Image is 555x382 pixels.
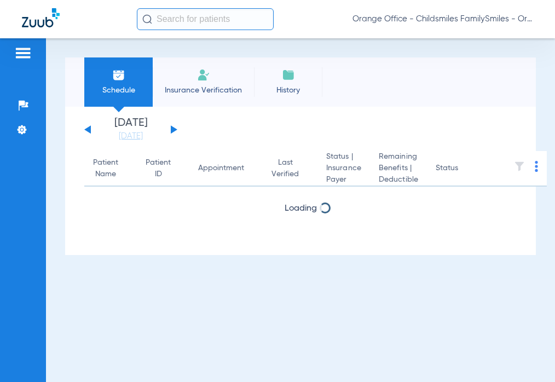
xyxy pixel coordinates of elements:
div: Last Verified [271,157,299,180]
input: Search for patients [137,8,274,30]
div: Appointment [198,163,254,174]
div: Patient ID [146,157,171,180]
div: Patient Name [93,157,128,180]
div: Patient Name [93,157,118,180]
span: Loading [285,204,317,213]
span: Insurance Payer [326,163,361,186]
th: Status | [317,151,370,187]
span: Deductible [379,174,418,186]
span: Orange Office - Childsmiles FamilySmiles - Orange St Dental Associates LLC - Orange General DBA A... [352,14,533,25]
div: Last Verified [271,157,309,180]
span: Insurance Verification [161,85,246,96]
div: Patient ID [146,157,181,180]
img: Schedule [112,68,125,82]
li: [DATE] [98,118,164,142]
img: Search Icon [142,14,152,24]
img: Manual Insurance Verification [197,68,210,82]
span: Schedule [92,85,144,96]
span: History [262,85,314,96]
th: Status [427,151,501,187]
th: Remaining Benefits | [370,151,427,187]
img: Zuub Logo [22,8,60,27]
div: Appointment [198,163,244,174]
img: group-dot-blue.svg [535,161,538,172]
img: filter.svg [514,161,525,172]
img: hamburger-icon [14,47,32,60]
img: History [282,68,295,82]
a: [DATE] [98,131,164,142]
